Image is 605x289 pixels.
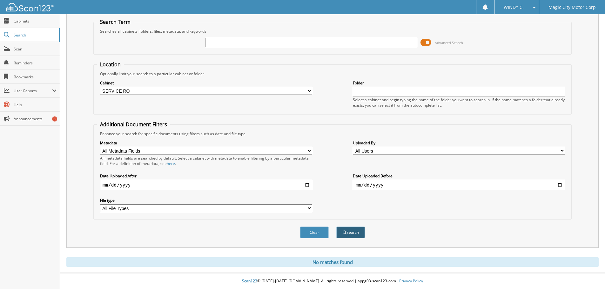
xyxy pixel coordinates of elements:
[97,71,568,76] div: Optionally limit your search to a particular cabinet or folder
[97,121,170,128] legend: Additional Document Filters
[399,278,423,284] a: Privacy Policy
[14,32,56,38] span: Search
[504,5,524,9] span: WINDY C.
[300,227,329,238] button: Clear
[14,60,57,66] span: Reminders
[6,3,54,11] img: scan123-logo-white.svg
[97,131,568,136] div: Enhance your search for specific documents using filters such as date and file type.
[100,80,312,86] label: Cabinet
[167,161,175,166] a: here
[100,140,312,146] label: Metadata
[353,140,565,146] label: Uploaded By
[14,102,57,108] span: Help
[353,180,565,190] input: end
[548,5,596,9] span: Magic City Motor Corp
[97,29,568,34] div: Searches all cabinets, folders, files, metadata, and keywords
[97,18,134,25] legend: Search Term
[97,61,124,68] legend: Location
[100,155,312,166] div: All metadata fields are searched by default. Select a cabinet with metadata to enable filtering b...
[353,80,565,86] label: Folder
[52,116,57,122] div: 6
[435,40,463,45] span: Advanced Search
[14,18,57,24] span: Cabinets
[336,227,365,238] button: Search
[100,198,312,203] label: File type
[14,88,52,94] span: User Reports
[353,97,565,108] div: Select a cabinet and begin typing the name of the folder you want to search in. If the name match...
[100,173,312,179] label: Date Uploaded After
[353,173,565,179] label: Date Uploaded Before
[14,46,57,52] span: Scan
[60,273,605,289] div: © [DATE]-[DATE] [DOMAIN_NAME]. All rights reserved | appg03-scan123-com |
[242,278,257,284] span: Scan123
[100,180,312,190] input: start
[14,74,57,80] span: Bookmarks
[66,257,599,267] div: No matches found
[14,116,57,122] span: Announcements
